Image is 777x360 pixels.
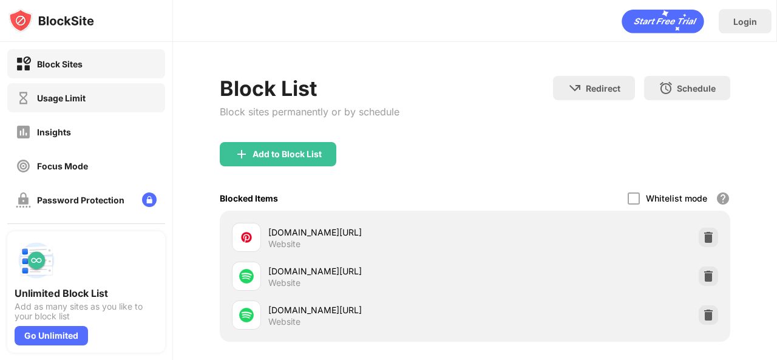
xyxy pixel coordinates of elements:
[586,83,620,93] div: Redirect
[268,304,475,316] div: [DOMAIN_NAME][URL]
[16,90,31,106] img: time-usage-off.svg
[268,316,300,327] div: Website
[268,239,300,250] div: Website
[37,59,83,69] div: Block Sites
[37,195,124,205] div: Password Protection
[677,83,716,93] div: Schedule
[8,8,94,33] img: logo-blocksite.svg
[268,226,475,239] div: [DOMAIN_NAME][URL]
[15,287,158,299] div: Unlimited Block List
[16,192,31,208] img: password-protection-off.svg
[220,76,399,101] div: Block List
[15,239,58,282] img: push-block-list.svg
[37,127,71,137] div: Insights
[37,161,88,171] div: Focus Mode
[37,93,86,103] div: Usage Limit
[239,308,254,322] img: favicons
[268,265,475,277] div: [DOMAIN_NAME][URL]
[16,124,31,140] img: insights-off.svg
[220,193,278,203] div: Blocked Items
[142,192,157,207] img: lock-menu.svg
[268,277,300,288] div: Website
[15,326,88,345] div: Go Unlimited
[646,193,707,203] div: Whitelist mode
[220,106,399,118] div: Block sites permanently or by schedule
[253,149,322,159] div: Add to Block List
[15,302,158,321] div: Add as many sites as you like to your block list
[239,269,254,284] img: favicons
[733,16,757,27] div: Login
[622,9,704,33] div: animation
[239,230,254,245] img: favicons
[16,158,31,174] img: focus-off.svg
[16,56,31,72] img: block-on.svg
